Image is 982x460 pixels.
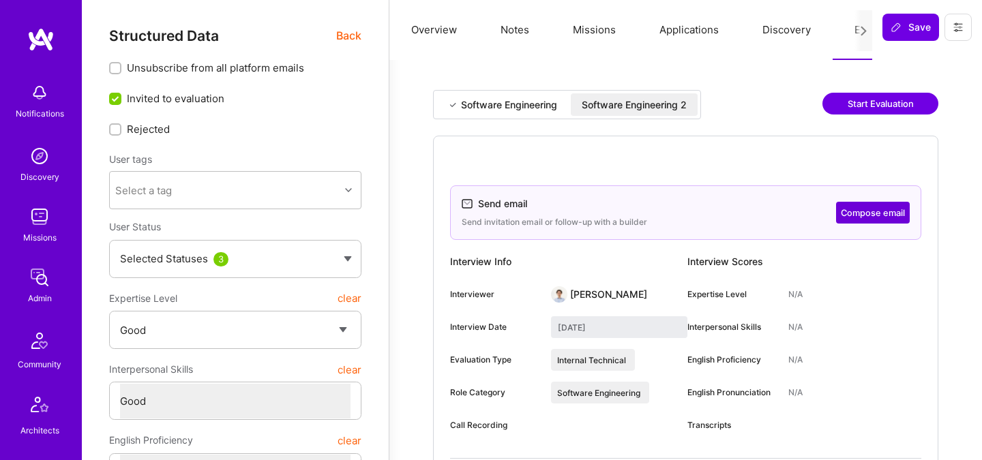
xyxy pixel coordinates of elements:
[836,202,910,224] button: Compose email
[127,122,170,136] span: Rejected
[687,251,921,273] div: Interview Scores
[23,324,56,357] img: Community
[788,288,803,301] div: N/A
[109,153,152,166] label: User tags
[450,386,540,399] div: Role Category
[338,286,361,311] button: clear
[822,93,938,114] button: Start Evaluation
[687,386,777,399] div: English Pronunciation
[788,321,803,333] div: N/A
[450,288,540,301] div: Interviewer
[26,264,53,291] img: admin teamwork
[115,183,172,198] div: Select a tag
[450,354,540,366] div: Evaluation Type
[109,286,177,311] span: Expertise Level
[28,291,52,305] div: Admin
[16,106,64,121] div: Notifications
[450,321,540,333] div: Interview Date
[23,390,56,423] img: Architects
[788,354,803,366] div: N/A
[344,256,352,262] img: caret
[582,98,687,112] div: Software Engineering 2
[109,221,161,232] span: User Status
[338,357,361,382] button: clear
[345,187,352,194] i: icon Chevron
[338,428,361,453] button: clear
[127,61,304,75] span: Unsubscribe from all platform emails
[450,419,540,431] div: Call Recording
[20,170,59,184] div: Discovery
[891,20,931,34] span: Save
[26,203,53,230] img: teamwork
[478,197,527,211] div: Send email
[687,321,777,333] div: Interpersonal Skills
[109,27,219,44] span: Structured Data
[23,230,57,245] div: Missions
[461,98,557,112] div: Software Engineering
[26,142,53,170] img: discovery
[687,354,777,366] div: English Proficiency
[26,79,53,106] img: bell
[859,26,869,36] i: icon Next
[20,423,59,438] div: Architects
[213,252,228,266] div: 3
[551,286,567,303] img: User Avatar
[570,288,647,301] div: [PERSON_NAME]
[18,357,61,371] div: Community
[687,419,777,431] div: Transcripts
[687,288,777,301] div: Expertise Level
[109,357,193,382] span: Interpersonal Skills
[27,27,55,52] img: logo
[336,27,361,44] span: Back
[882,14,939,41] button: Save
[462,216,647,228] div: Send invitation email or follow-up with a builder
[788,386,803,399] div: N/A
[450,251,687,273] div: Interview Info
[120,252,208,265] span: Selected Statuses
[127,91,224,106] span: Invited to evaluation
[109,428,193,453] span: English Proficiency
